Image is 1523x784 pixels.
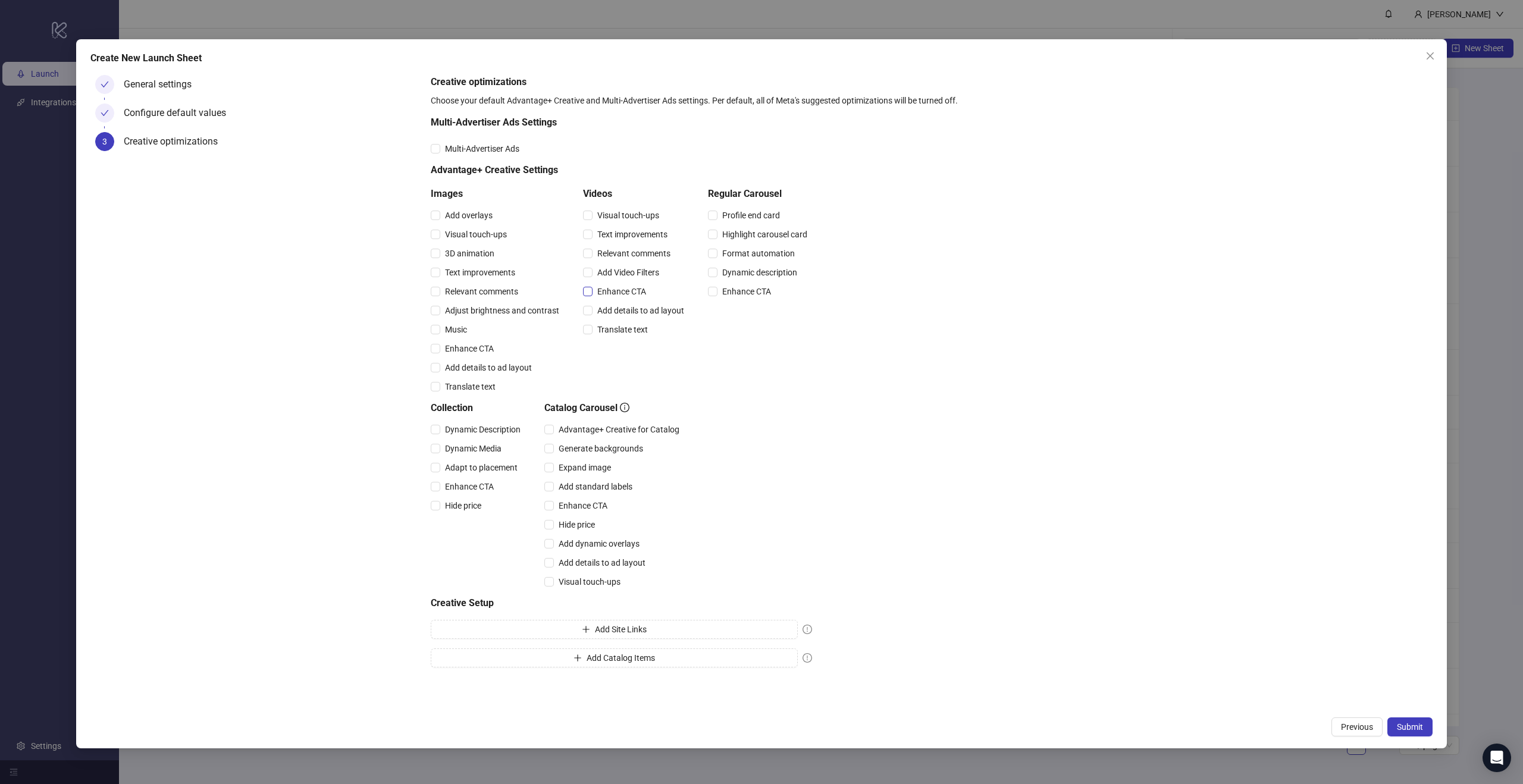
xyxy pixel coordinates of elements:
h5: Creative Setup [431,596,812,610]
span: Enhance CTA [440,342,499,355]
button: Previous [1331,717,1383,736]
span: check [101,80,109,89]
span: Add details to ad layout [554,556,650,569]
h5: Creative optimizations [431,75,1428,89]
span: Text improvements [440,266,520,279]
span: Hide price [554,518,600,531]
span: Adjust brightness and contrast [440,304,564,317]
span: check [101,109,109,117]
h5: Images [431,187,564,201]
span: Text improvements [593,228,672,241]
span: 3D animation [440,247,499,260]
span: Visual touch-ups [593,209,664,222]
span: Generate backgrounds [554,442,648,455]
span: Profile end card [717,209,785,222]
h5: Regular Carousel [708,187,812,201]
div: Create New Launch Sheet [90,51,1433,65]
span: Translate text [440,380,500,393]
span: Music [440,323,472,336]
span: Enhance CTA [554,499,612,512]
span: Adapt to placement [440,461,522,474]
span: Dynamic Media [440,442,506,455]
span: Relevant comments [440,285,523,298]
span: Add Catalog Items [587,653,655,663]
span: Submit [1397,722,1423,732]
span: Add details to ad layout [593,304,689,317]
h5: Videos [583,187,689,201]
span: Previous [1341,722,1373,732]
span: Hide price [440,499,486,512]
span: Highlight carousel card [717,228,812,241]
span: Add overlays [440,209,497,222]
span: Add Video Filters [593,266,664,279]
span: Add standard labels [554,480,637,493]
span: Format automation [717,247,800,260]
span: Enhance CTA [440,480,499,493]
span: Add details to ad layout [440,361,537,374]
h5: Catalog Carousel [544,401,684,415]
button: Add Catalog Items [431,648,798,667]
div: General settings [124,75,201,94]
span: 3 [102,137,107,146]
span: Expand image [554,461,616,474]
span: plus [582,625,590,634]
div: Open Intercom Messenger [1483,744,1511,772]
button: Add Site Links [431,620,798,639]
span: plus [574,654,582,662]
span: Visual touch-ups [554,575,625,588]
span: Multi-Advertiser Ads [440,142,524,155]
div: Creative optimizations [124,132,227,151]
span: info-circle [620,403,629,412]
h5: Collection [431,401,525,415]
span: Advantage+ Creative for Catalog [554,423,684,436]
h5: Multi-Advertiser Ads Settings [431,115,812,130]
h5: Advantage+ Creative Settings [431,163,812,177]
span: Enhance CTA [717,285,776,298]
span: Add dynamic overlays [554,537,644,550]
span: Enhance CTA [593,285,651,298]
div: Configure default values [124,104,236,123]
span: Dynamic Description [440,423,525,436]
span: Visual touch-ups [440,228,512,241]
span: exclamation-circle [803,625,812,634]
span: close [1425,51,1435,61]
span: Add Site Links [595,625,647,634]
span: Relevant comments [593,247,675,260]
button: Close [1421,46,1440,65]
button: Submit [1387,717,1433,736]
span: Translate text [593,323,653,336]
div: Choose your default Advantage+ Creative and Multi-Advertiser Ads settings. Per default, all of Me... [431,94,1428,107]
span: exclamation-circle [803,653,812,663]
span: Dynamic description [717,266,802,279]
